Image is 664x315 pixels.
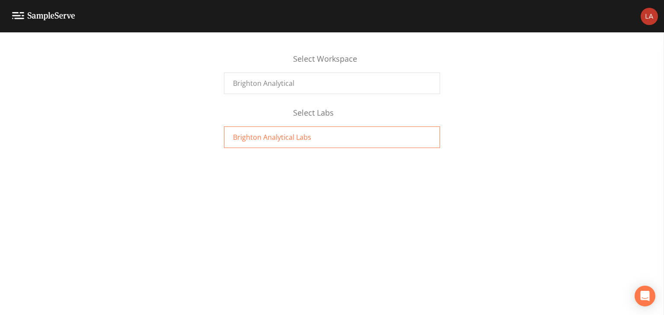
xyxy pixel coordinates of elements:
[233,132,311,142] span: Brighton Analytical Labs
[233,78,294,88] span: Brighton Analytical
[224,107,440,126] div: Select Labs
[641,8,658,25] img: bd2ccfa184a129701e0c260bc3a09f9b
[12,12,75,20] img: logo
[635,286,655,306] div: Open Intercom Messenger
[224,72,440,94] a: Brighton Analytical
[224,53,440,72] div: Select Workspace
[224,126,440,148] a: Brighton Analytical Labs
